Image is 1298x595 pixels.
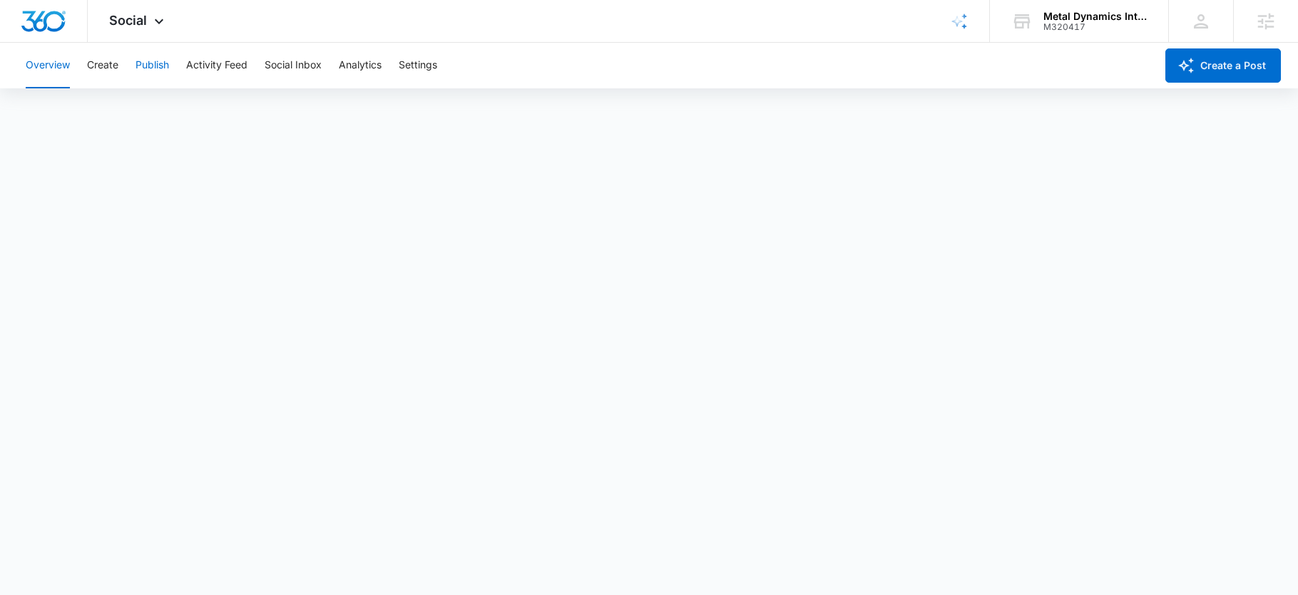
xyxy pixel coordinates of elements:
[186,43,247,88] button: Activity Feed
[1043,22,1148,32] div: account id
[1043,11,1148,22] div: account name
[1165,48,1281,83] button: Create a Post
[339,43,382,88] button: Analytics
[109,13,147,28] span: Social
[265,43,322,88] button: Social Inbox
[26,43,70,88] button: Overview
[87,43,118,88] button: Create
[399,43,437,88] button: Settings
[136,43,169,88] button: Publish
